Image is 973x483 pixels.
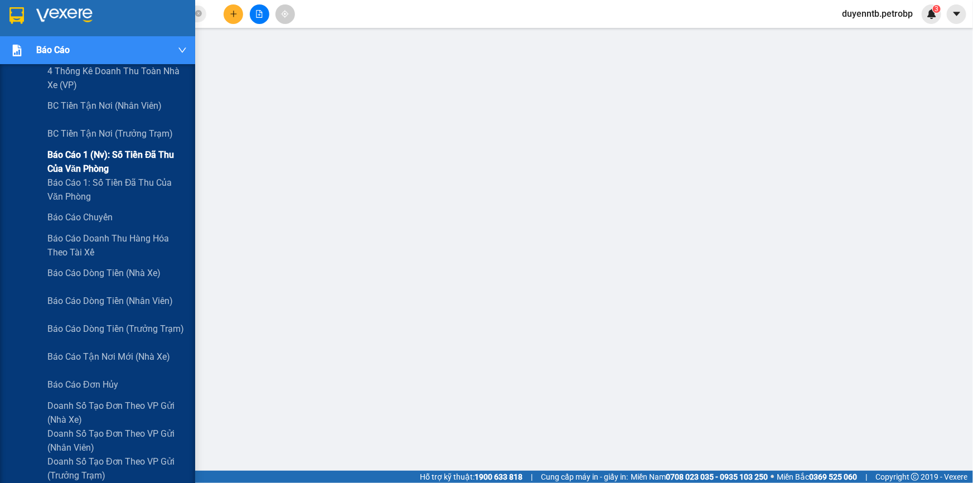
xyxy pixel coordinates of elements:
li: VP VP QL13 [6,79,77,91]
button: aim [275,4,295,24]
span: duyenntb.petrobp [833,7,922,21]
span: 3 [935,5,938,13]
span: copyright [911,473,919,481]
span: Doanh số tạo đơn theo VP gửi (nhân viên) [47,427,187,455]
button: file-add [250,4,269,24]
span: 4 Thống kê doanh thu toàn nhà xe (VP) [47,64,187,92]
span: close-circle [195,10,202,17]
span: caret-down [952,9,962,19]
img: logo-vxr [9,7,24,24]
span: | [865,471,867,483]
span: Báo cáo dòng tiền (nhà xe) [47,266,161,280]
span: Báo cáo dòng tiền (nhân viên) [47,294,173,308]
span: ⚪️ [771,475,774,479]
span: Báo cáo đơn hủy [47,378,118,392]
span: aim [281,10,289,18]
span: close-circle [195,9,202,20]
li: [PERSON_NAME][GEOGRAPHIC_DATA] [6,6,162,66]
span: Cung cấp máy in - giấy in: [541,471,628,483]
span: file-add [255,10,263,18]
strong: 0708 023 035 - 0935 103 250 [666,472,768,481]
span: down [178,46,187,55]
strong: 0369 525 060 [809,472,857,481]
span: Báo cáo dòng tiền (trưởng trạm) [47,322,184,336]
span: Báo cáo 1 (nv): Số tiền đã thu của văn phòng [47,148,187,176]
img: icon-new-feature [927,9,937,19]
img: solution-icon [11,45,23,56]
span: Doanh số tạo đơn theo VP gửi (trưởng trạm) [47,455,187,482]
span: Miền Bắc [777,471,857,483]
span: Hỗ trợ kỹ thuật: [420,471,522,483]
span: Báo cáo [36,43,70,57]
span: Báo cáo tận nơi mới (nhà xe) [47,350,170,364]
span: Báo cáo doanh thu hàng hóa theo tài xế [47,231,187,259]
button: plus [224,4,243,24]
span: BC tiền tận nơi (trưởng trạm) [47,127,173,141]
span: Miền Nam [631,471,768,483]
span: Báo cáo 1: Số tiền đã thu của văn phòng [47,176,187,204]
span: Doanh số tạo đơn theo VP gửi (nhà xe) [47,399,187,427]
span: | [531,471,533,483]
strong: 1900 633 818 [475,472,522,481]
span: BC tiền tận nơi (nhân viên) [47,99,162,113]
li: VP VP Đồng Xoài [77,79,148,91]
span: Báo cáo chuyến [47,210,113,224]
sup: 3 [933,5,941,13]
span: plus [230,10,238,18]
button: caret-down [947,4,966,24]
